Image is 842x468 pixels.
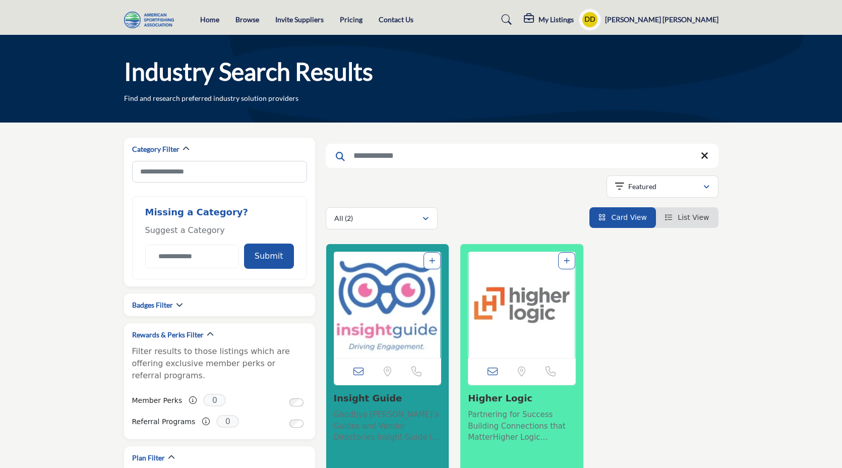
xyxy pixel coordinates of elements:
button: Submit [244,244,294,269]
a: Browse [235,15,259,24]
p: Featured [628,182,656,192]
h2: Plan Filter [132,453,165,463]
h5: [PERSON_NAME] [PERSON_NAME] [605,15,718,25]
p: Filter results to those listings which are offering exclusive member perks or referral programs. [132,345,307,382]
img: Insight Guide [334,252,441,358]
a: Add To List [564,257,570,265]
input: Switch to Member Perks [289,398,304,406]
p: Find and research preferred industry solution providers [124,93,298,103]
input: Switch to Referral Programs [289,420,304,428]
span: 0 [203,394,226,406]
input: Search Category [132,161,307,183]
h3: Insight Guide [334,393,442,404]
a: View List [665,213,709,221]
input: Search Keyword [326,144,718,168]
h2: Badges Filter [132,300,173,310]
h2: Missing a Category? [145,207,294,225]
h2: Rewards & Perks Filter [132,330,204,340]
a: Open Listing in new tab [334,252,441,358]
h2: Category Filter [132,144,179,154]
p: Goodbye [PERSON_NAME]’s Guides and Vendor Directories Insight Guide is a business marketplace pla... [334,409,442,443]
img: Higher Logic [468,252,575,358]
a: View Card [598,213,647,221]
a: Invite Suppliers [275,15,324,24]
a: Home [200,15,219,24]
a: Insight Guide [334,393,402,403]
li: List View [656,207,718,228]
a: Open Listing in new tab [468,252,575,358]
span: List View [678,213,709,221]
span: Card View [611,213,646,221]
button: Show hide supplier dropdown [579,9,601,31]
img: Site Logo [124,12,179,28]
p: All (2) [334,213,353,223]
span: 0 [216,415,239,428]
a: Goodbye [PERSON_NAME]’s Guides and Vendor Directories Insight Guide is a business marketplace pla... [334,406,442,443]
h1: Industry Search Results [124,56,373,87]
input: Category Name [145,245,239,268]
a: Search [492,12,518,28]
label: Referral Programs [132,413,196,431]
a: Higher Logic [468,393,532,403]
a: Pricing [340,15,363,24]
button: Featured [607,175,718,198]
h5: My Listings [538,15,574,24]
button: All (2) [326,207,438,229]
h3: Higher Logic [468,393,576,404]
a: Partnering for Success Building Connections that MatterHigher Logic specializes in creating custo... [468,406,576,443]
label: Member Perks [132,392,183,409]
li: Card View [589,207,656,228]
p: Partnering for Success Building Connections that MatterHigher Logic specializes in creating custo... [468,409,576,443]
div: My Listings [524,14,574,26]
span: Suggest a Category [145,225,225,235]
a: Contact Us [379,15,413,24]
a: Add To List [429,257,435,265]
